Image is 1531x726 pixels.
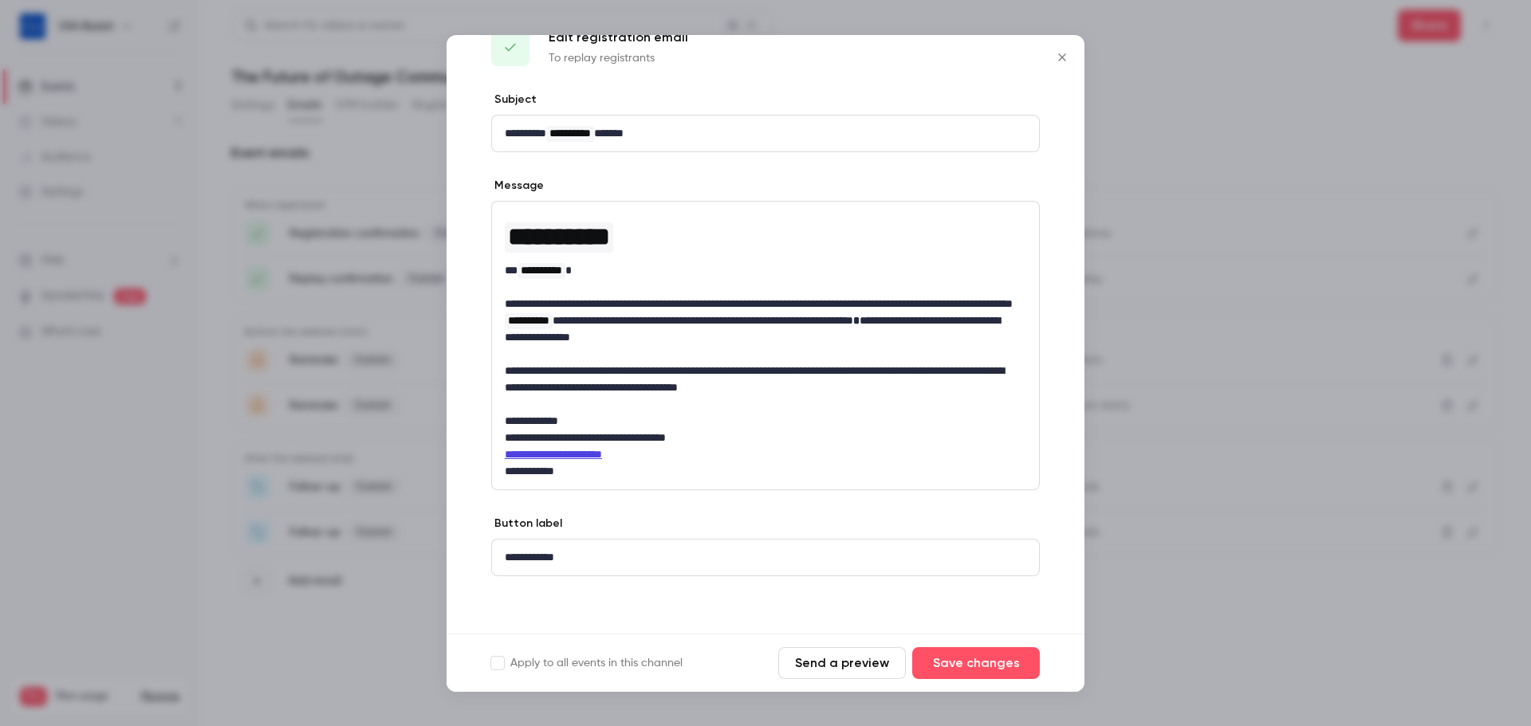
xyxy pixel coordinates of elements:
label: Button label [491,516,562,532]
div: editor [492,540,1039,575]
p: To replay registrants [549,50,688,66]
label: Subject [491,92,537,108]
button: Close [1046,41,1078,73]
div: editor [492,202,1039,489]
button: Send a preview [778,647,906,679]
div: editor [492,116,1039,151]
button: Save changes [912,647,1040,679]
p: Edit registration email [549,28,688,47]
label: Message [491,178,544,194]
label: Apply to all events in this channel [491,655,683,671]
